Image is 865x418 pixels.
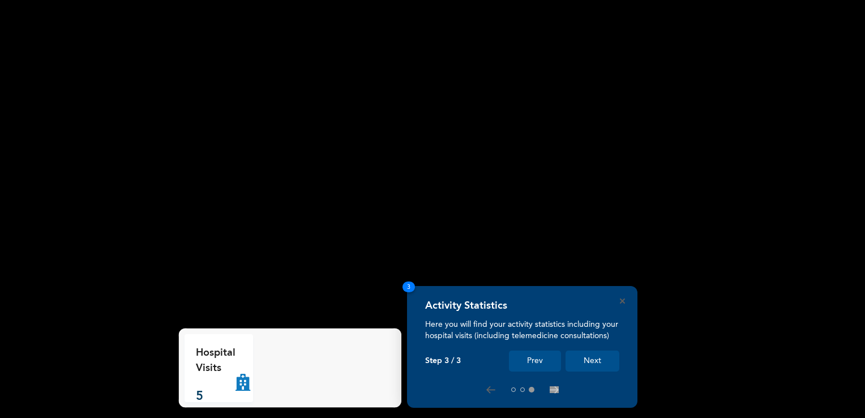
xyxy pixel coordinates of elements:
[566,351,619,372] button: Next
[509,351,561,372] button: Prev
[425,300,507,312] h4: Activity Statistics
[425,356,461,366] p: Step 3 / 3
[620,298,625,304] button: Close
[425,319,619,342] p: Here you will find your activity statistics including your hospital visits (including telemedicin...
[196,346,235,376] p: Hospital Visits
[196,387,235,406] p: 5
[402,281,415,292] span: 3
